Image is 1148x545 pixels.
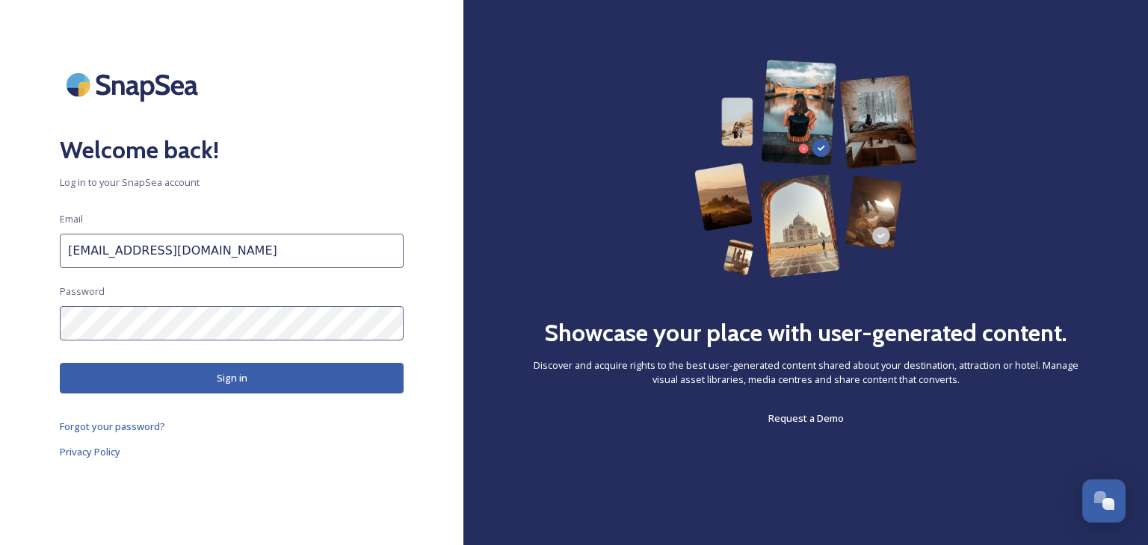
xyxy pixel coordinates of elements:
[768,409,844,427] a: Request a Demo
[60,363,404,393] button: Sign in
[60,443,404,461] a: Privacy Policy
[523,358,1088,387] span: Discover and acquire rights to the best user-generated content shared about your destination, att...
[694,60,917,278] img: 63b42ca75bacad526042e722_Group%20154-p-800.png
[60,132,404,168] h2: Welcome back!
[60,445,120,458] span: Privacy Policy
[60,175,404,190] span: Log in to your SnapSea account
[768,411,844,425] span: Request a Demo
[1082,479,1126,523] button: Open Chat
[60,420,165,433] span: Forgot your password?
[60,284,105,299] span: Password
[60,60,209,110] img: SnapSea Logo
[60,417,404,435] a: Forgot your password?
[60,234,404,268] input: john.doe@snapsea.io
[60,212,83,226] span: Email
[544,315,1067,351] h2: Showcase your place with user-generated content.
